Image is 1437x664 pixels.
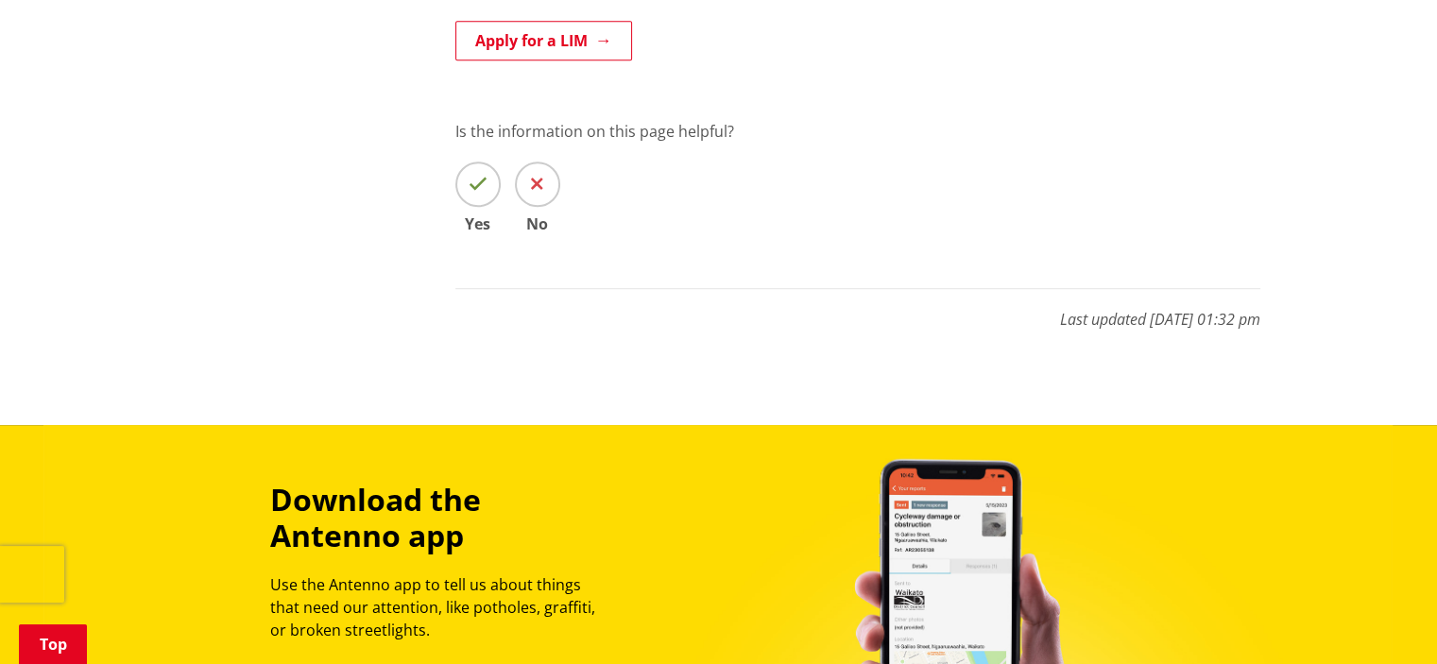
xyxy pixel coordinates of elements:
[270,482,612,554] h3: Download the Antenno app
[455,288,1260,331] p: Last updated [DATE] 01:32 pm
[19,624,87,664] a: Top
[455,21,632,60] a: Apply for a LIM
[1350,585,1418,653] iframe: Messenger Launcher
[270,573,612,641] p: Use the Antenno app to tell us about things that need our attention, like potholes, graffiti, or ...
[515,216,560,231] span: No
[455,216,501,231] span: Yes
[455,120,1260,143] p: Is the information on this page helpful?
